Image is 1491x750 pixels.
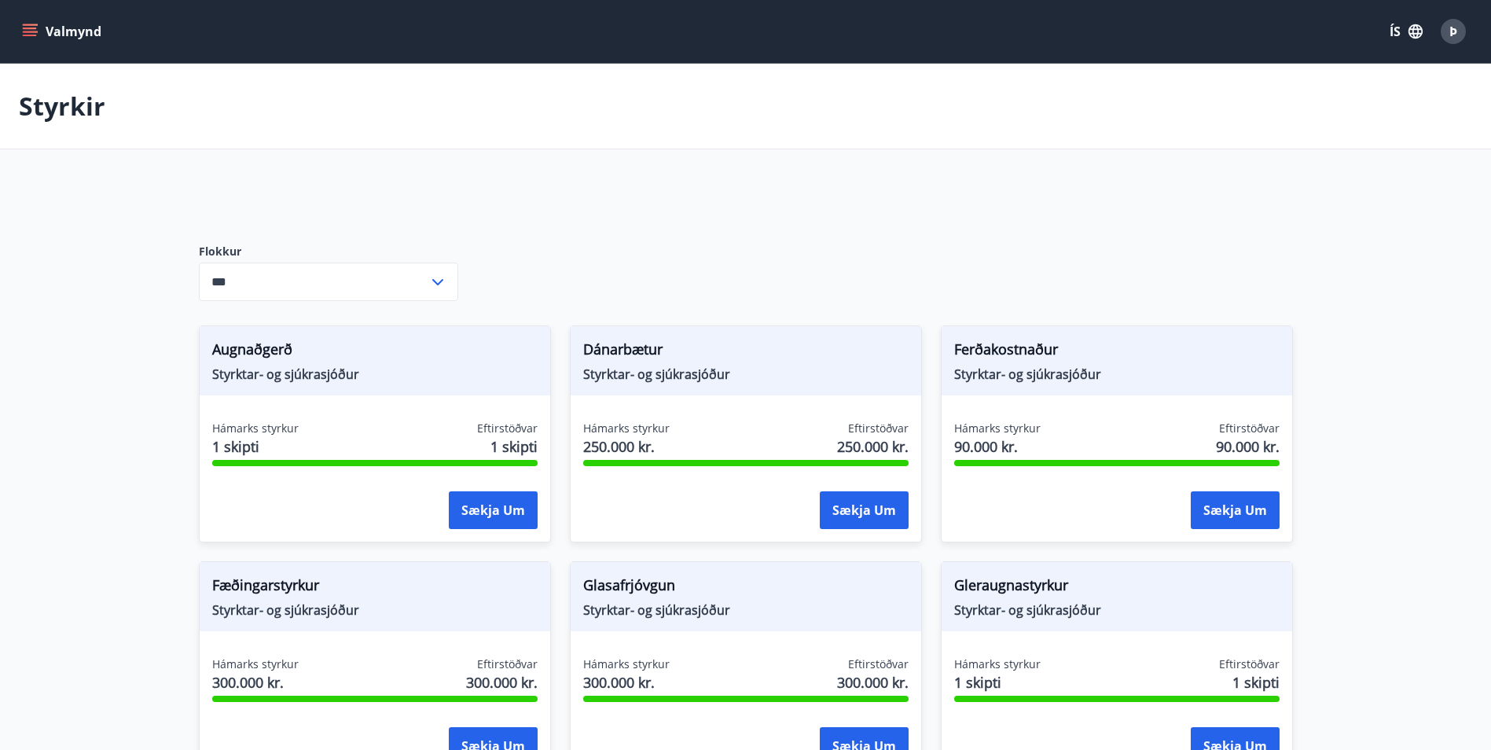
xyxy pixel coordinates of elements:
span: 1 skipti [954,672,1041,693]
span: Fæðingarstyrkur [212,575,538,601]
span: 1 skipti [1232,672,1280,693]
button: ÍS [1381,17,1431,46]
button: Þ [1434,13,1472,50]
span: Eftirstöðvar [477,421,538,436]
span: Hámarks styrkur [954,656,1041,672]
span: Eftirstöðvar [1219,421,1280,436]
span: Ferðakostnaður [954,339,1280,366]
span: 90.000 kr. [954,436,1041,457]
span: Hámarks styrkur [583,656,670,672]
span: Eftirstöðvar [477,656,538,672]
span: Hámarks styrkur [954,421,1041,436]
span: 250.000 kr. [583,436,670,457]
span: 250.000 kr. [837,436,909,457]
button: Sækja um [1191,491,1280,529]
span: Glasafrjóvgun [583,575,909,601]
span: Styrktar- og sjúkrasjóður [954,601,1280,619]
span: Eftirstöðvar [848,421,909,436]
span: Hámarks styrkur [212,656,299,672]
span: Augnaðgerð [212,339,538,366]
span: 300.000 kr. [212,672,299,693]
span: 1 skipti [490,436,538,457]
span: Eftirstöðvar [848,656,909,672]
button: menu [19,17,108,46]
span: Styrktar- og sjúkrasjóður [212,366,538,383]
span: 300.000 kr. [837,672,909,693]
span: Hámarks styrkur [583,421,670,436]
span: Styrktar- og sjúkrasjóður [954,366,1280,383]
span: 300.000 kr. [466,672,538,693]
button: Sækja um [820,491,909,529]
span: Dánarbætur [583,339,909,366]
span: Styrktar- og sjúkrasjóður [212,601,538,619]
span: Hámarks styrkur [212,421,299,436]
span: Gleraugnastyrkur [954,575,1280,601]
span: 300.000 kr. [583,672,670,693]
span: Styrktar- og sjúkrasjóður [583,366,909,383]
span: Eftirstöðvar [1219,656,1280,672]
span: 90.000 kr. [1216,436,1280,457]
span: Þ [1449,23,1457,40]
label: Flokkur [199,244,458,259]
p: Styrkir [19,89,105,123]
span: Styrktar- og sjúkrasjóður [583,601,909,619]
span: 1 skipti [212,436,299,457]
button: Sækja um [449,491,538,529]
